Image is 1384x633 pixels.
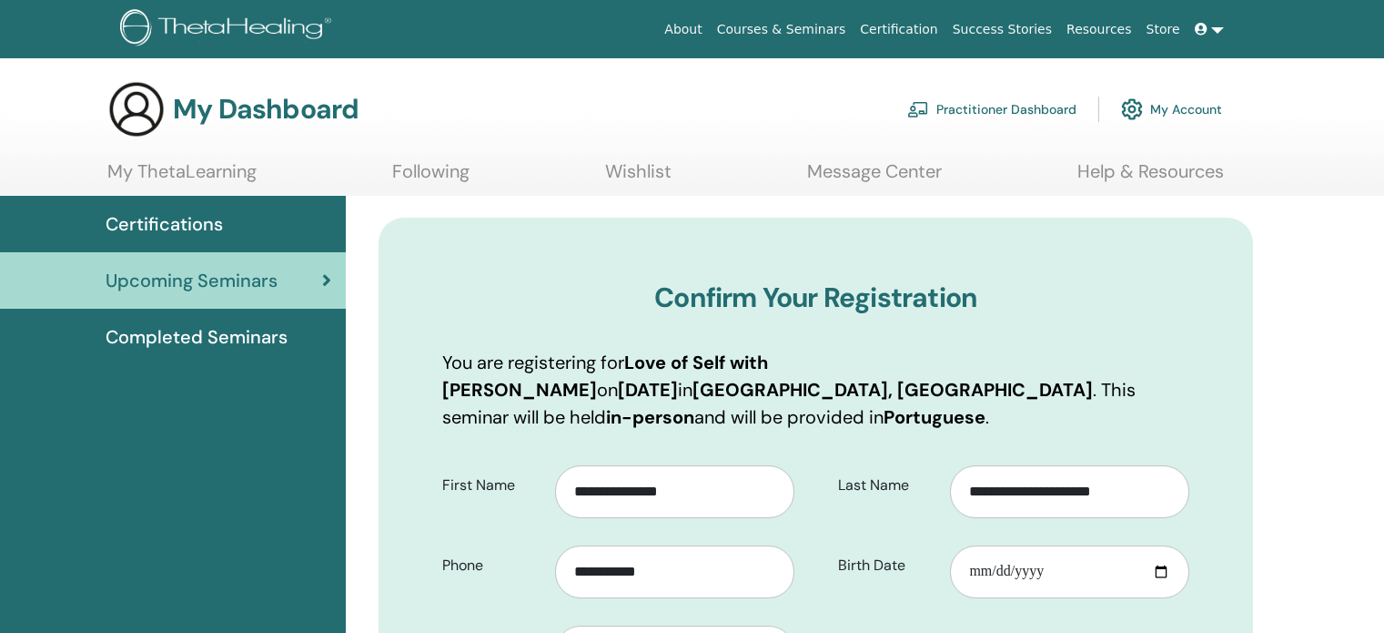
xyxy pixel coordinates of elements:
[1059,13,1139,46] a: Resources
[1077,160,1224,196] a: Help & Resources
[442,349,1189,431] p: You are registering for on in . This seminar will be held and will be provided in .
[807,160,942,196] a: Message Center
[1121,94,1143,125] img: cog.svg
[442,281,1189,314] h3: Confirm Your Registration
[429,468,555,503] label: First Name
[907,89,1076,129] a: Practitioner Dashboard
[657,13,709,46] a: About
[120,9,338,50] img: logo.png
[824,548,951,583] label: Birth Date
[907,101,929,117] img: chalkboard-teacher.svg
[106,323,288,351] span: Completed Seminars
[1139,13,1187,46] a: Store
[884,405,985,429] b: Portuguese
[173,93,359,126] h3: My Dashboard
[1121,89,1222,129] a: My Account
[106,210,223,238] span: Certifications
[107,160,257,196] a: My ThetaLearning
[429,548,555,583] label: Phone
[853,13,945,46] a: Certification
[392,160,470,196] a: Following
[945,13,1059,46] a: Success Stories
[710,13,854,46] a: Courses & Seminars
[606,405,694,429] b: in-person
[692,378,1093,402] b: [GEOGRAPHIC_DATA], [GEOGRAPHIC_DATA]
[107,80,166,138] img: generic-user-icon.jpg
[824,468,951,503] label: Last Name
[106,267,278,294] span: Upcoming Seminars
[605,160,672,196] a: Wishlist
[618,378,678,402] b: [DATE]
